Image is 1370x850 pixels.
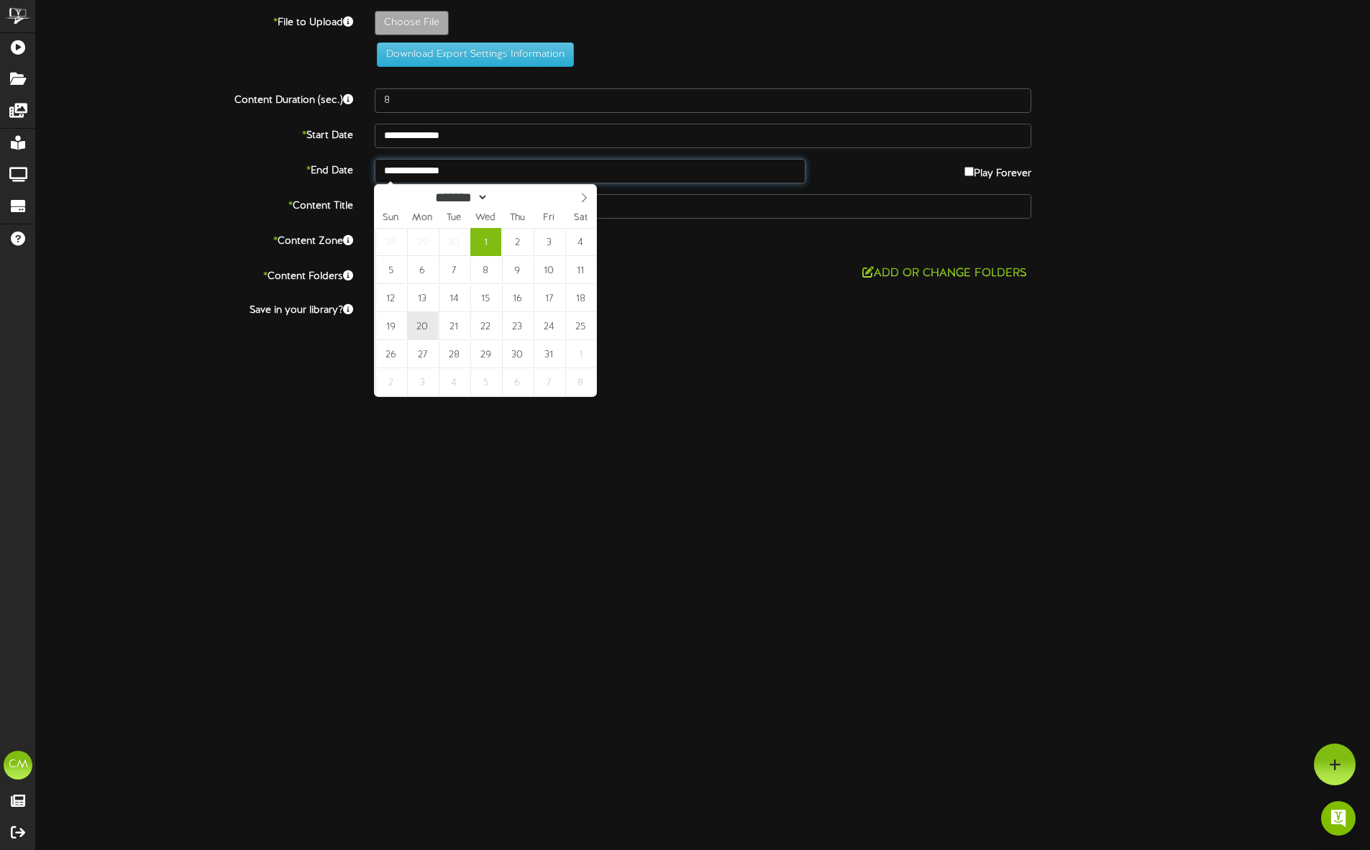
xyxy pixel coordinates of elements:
span: October 24, 2025 [534,312,565,340]
label: File to Upload [25,11,364,30]
span: October 22, 2025 [470,312,501,340]
span: October 8, 2025 [470,256,501,284]
span: October 9, 2025 [502,256,533,284]
span: October 1, 2025 [470,228,501,256]
span: Mon [406,214,438,223]
span: October 25, 2025 [565,312,596,340]
label: Content Duration (sec.) [25,88,364,108]
input: Year [488,190,540,205]
label: Content Title [25,194,364,214]
label: Save in your library? [25,298,364,318]
span: Fri [533,214,565,223]
span: October 19, 2025 [375,312,406,340]
span: October 17, 2025 [534,284,565,312]
span: November 8, 2025 [565,368,596,396]
span: October 14, 2025 [439,284,470,312]
span: November 4, 2025 [439,368,470,396]
span: October 2, 2025 [502,228,533,256]
span: November 2, 2025 [375,368,406,396]
span: October 27, 2025 [407,340,438,368]
span: November 6, 2025 [502,368,533,396]
span: October 26, 2025 [375,340,406,368]
span: September 28, 2025 [375,228,406,256]
span: October 15, 2025 [470,284,501,312]
span: October 6, 2025 [407,256,438,284]
span: Sun [375,214,406,223]
span: Wed [470,214,501,223]
input: Title of this Content [375,194,1031,219]
label: End Date [25,159,364,178]
label: Content Folders [25,265,364,284]
span: October 5, 2025 [375,256,406,284]
span: November 3, 2025 [407,368,438,396]
span: October 28, 2025 [439,340,470,368]
a: Download Export Settings Information [370,49,574,60]
span: October 11, 2025 [565,256,596,284]
input: Play Forever [964,167,974,176]
button: Download Export Settings Information [377,42,574,67]
span: October 20, 2025 [407,312,438,340]
span: October 12, 2025 [375,284,406,312]
span: October 30, 2025 [502,340,533,368]
span: October 31, 2025 [534,340,565,368]
span: October 13, 2025 [407,284,438,312]
span: October 23, 2025 [502,312,533,340]
span: October 10, 2025 [534,256,565,284]
span: September 30, 2025 [439,228,470,256]
span: November 5, 2025 [470,368,501,396]
span: November 7, 2025 [534,368,565,396]
div: Open Intercom Messenger [1321,801,1356,836]
label: Play Forever [964,159,1031,181]
span: October 18, 2025 [565,284,596,312]
span: October 29, 2025 [470,340,501,368]
span: October 7, 2025 [439,256,470,284]
div: CM [4,751,32,780]
span: September 29, 2025 [407,228,438,256]
span: November 1, 2025 [565,340,596,368]
span: October 3, 2025 [534,228,565,256]
span: October 4, 2025 [565,228,596,256]
span: October 16, 2025 [502,284,533,312]
span: Tue [438,214,470,223]
span: Thu [501,214,533,223]
label: Start Date [25,124,364,143]
button: Add or Change Folders [858,265,1031,283]
span: Sat [565,214,596,223]
span: October 21, 2025 [439,312,470,340]
label: Content Zone [25,229,364,249]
